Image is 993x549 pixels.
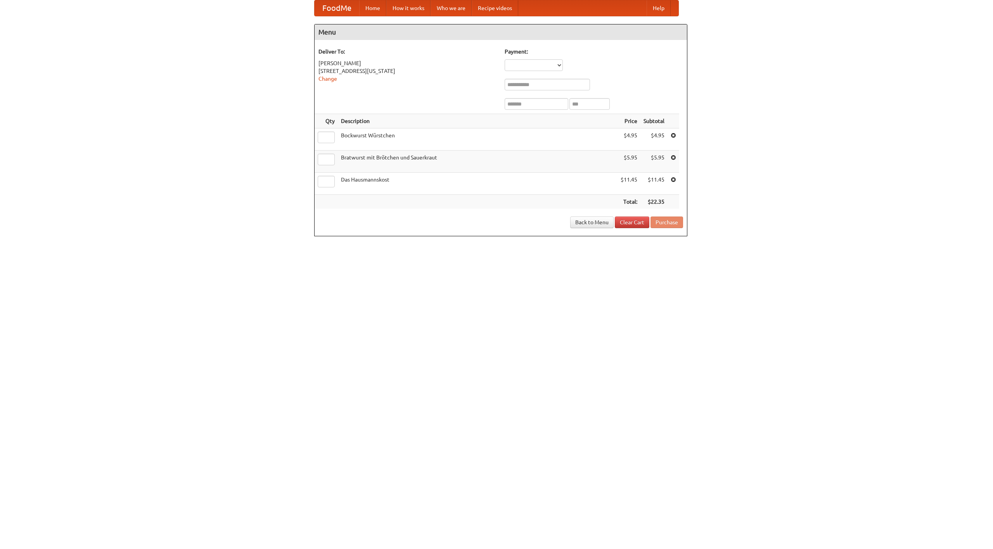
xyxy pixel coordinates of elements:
[318,59,497,67] div: [PERSON_NAME]
[640,151,668,173] td: $5.95
[618,128,640,151] td: $4.95
[640,195,668,209] th: $22.35
[386,0,431,16] a: How it works
[338,151,618,173] td: Bratwurst mit Brötchen und Sauerkraut
[431,0,472,16] a: Who we are
[650,216,683,228] button: Purchase
[615,216,649,228] a: Clear Cart
[647,0,671,16] a: Help
[618,173,640,195] td: $11.45
[505,48,683,55] h5: Payment:
[315,24,687,40] h4: Menu
[640,114,668,128] th: Subtotal
[640,173,668,195] td: $11.45
[640,128,668,151] td: $4.95
[318,67,497,75] div: [STREET_ADDRESS][US_STATE]
[338,128,618,151] td: Bockwurst Würstchen
[359,0,386,16] a: Home
[570,216,614,228] a: Back to Menu
[315,114,338,128] th: Qty
[618,195,640,209] th: Total:
[338,173,618,195] td: Das Hausmannskost
[315,0,359,16] a: FoodMe
[318,76,337,82] a: Change
[618,114,640,128] th: Price
[618,151,640,173] td: $5.95
[472,0,518,16] a: Recipe videos
[318,48,497,55] h5: Deliver To:
[338,114,618,128] th: Description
